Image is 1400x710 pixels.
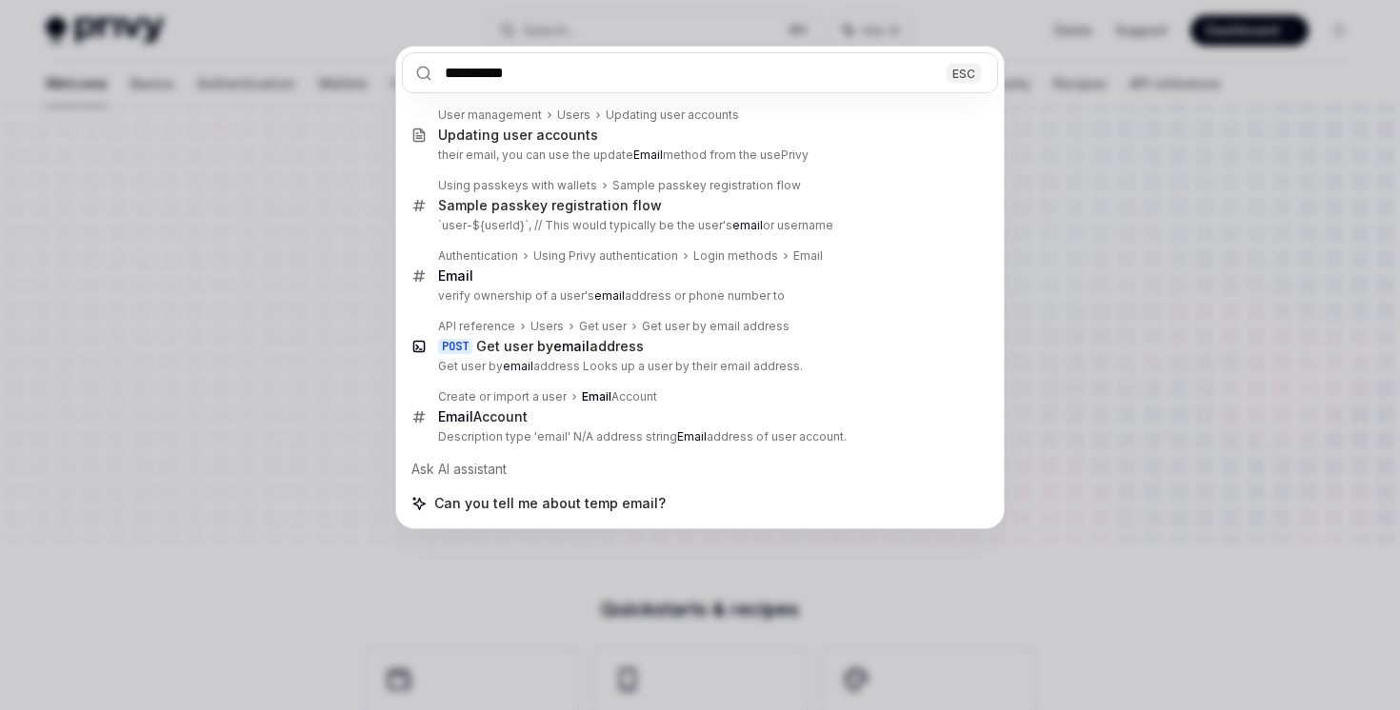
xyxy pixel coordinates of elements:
[438,408,473,424] b: Email
[793,248,823,264] div: Email
[642,319,790,334] div: Get user by email address
[503,359,533,373] b: email
[582,389,611,404] b: Email
[582,389,657,404] div: Account
[553,338,590,354] b: email
[438,319,515,334] div: API reference
[677,429,707,444] b: Email
[438,248,518,264] div: Authentication
[947,63,981,83] div: ESC
[594,288,625,303] b: email
[612,178,801,193] div: Sample passkey registration flow
[438,148,958,163] p: their email, you can use the update method from the usePrivy
[438,288,958,304] p: verify ownership of a user's address or phone number to
[438,408,528,425] div: Account
[476,338,644,355] div: Get user by address
[530,319,564,334] div: Users
[557,108,590,123] div: Users
[438,389,567,404] div: Create or import a user
[438,197,662,214] div: Sample passkey registration flow
[438,339,472,354] div: POST
[438,178,597,193] div: Using passkeys with wallets
[633,148,663,162] b: Email
[402,452,998,486] div: Ask AI assistant
[434,494,666,513] span: Can you tell me about temp email?
[438,359,958,374] p: Get user by address Looks up a user by their email address.
[438,429,958,444] p: Description type 'email' N/A address string address of user account.
[438,267,473,284] b: Email
[438,218,958,233] p: `user-${userId}`, // This would typically be the user's or username
[533,248,678,264] div: Using Privy authentication
[606,108,739,123] div: Updating user accounts
[579,319,627,334] div: Get user
[693,248,778,264] div: Login methods
[732,218,763,232] b: email
[438,108,542,123] div: User management
[438,127,598,144] div: Updating user accounts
